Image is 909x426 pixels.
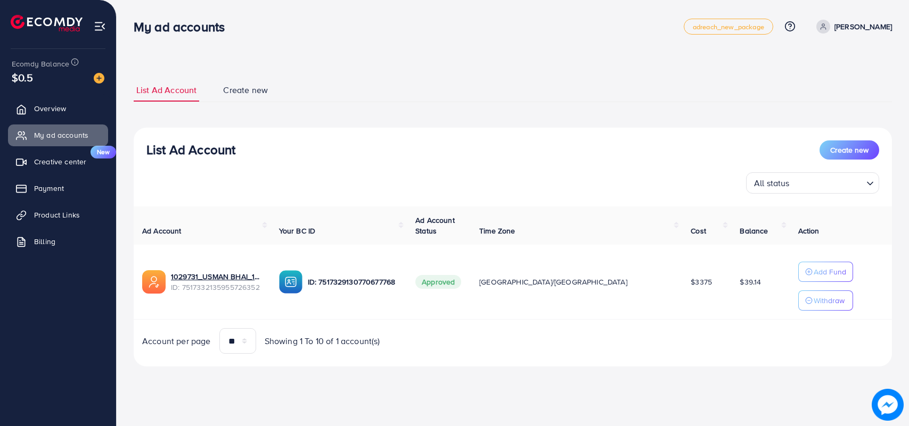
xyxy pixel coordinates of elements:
button: Withdraw [798,290,853,311]
span: My ad accounts [34,130,88,140]
a: Payment [8,178,108,199]
span: Ad Account Status [415,215,455,236]
span: Your BC ID [279,225,316,236]
a: adreach_new_package [684,19,773,35]
div: <span class='underline'>1029731_USMAN BHAI_1750265294610</span></br>7517332135955726352 [171,271,262,293]
a: Billing [8,231,108,252]
p: ID: 7517329130770677768 [308,275,399,288]
span: Create new [223,84,268,96]
span: $39.14 [740,277,761,287]
span: Payment [34,183,64,194]
span: Create new [830,145,869,155]
span: List Ad Account [136,84,196,96]
span: Billing [34,236,55,247]
img: image [872,389,904,421]
span: adreach_new_package [693,23,764,30]
span: [GEOGRAPHIC_DATA]/[GEOGRAPHIC_DATA] [479,277,627,287]
a: 1029731_USMAN BHAI_1750265294610 [171,271,262,282]
span: Balance [740,225,768,236]
img: logo [11,15,83,31]
span: Product Links [34,210,80,220]
button: Create new [820,140,879,160]
h3: My ad accounts [134,19,233,35]
a: Creative centerNew [8,151,108,172]
span: Cost [691,225,706,236]
p: Withdraw [814,294,845,307]
img: image [94,73,104,83]
p: [PERSON_NAME] [834,20,892,33]
span: $0.5 [12,70,34,85]
h3: List Ad Account [146,142,235,157]
span: Overview [34,103,66,114]
button: Add Fund [798,262,853,282]
p: Add Fund [814,265,846,278]
a: Overview [8,98,108,119]
a: My ad accounts [8,124,108,146]
span: $3375 [691,277,712,287]
span: Showing 1 To 10 of 1 account(s) [265,335,380,347]
span: Approved [415,275,461,289]
span: ID: 7517332135955726352 [171,282,262,293]
span: Action [798,225,820,236]
span: Ecomdy Balance [12,59,69,69]
a: [PERSON_NAME] [812,20,892,34]
span: All status [752,176,792,191]
span: New [91,146,116,158]
span: Ad Account [142,225,182,236]
img: ic-ads-acc.e4c84228.svg [142,270,166,294]
input: Search for option [793,173,862,191]
a: Product Links [8,204,108,225]
span: Creative center [34,156,86,167]
span: Time Zone [479,225,515,236]
img: ic-ba-acc.ded83a64.svg [279,270,302,294]
div: Search for option [746,172,879,194]
span: Account per page [142,335,211,347]
img: menu [94,20,106,32]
